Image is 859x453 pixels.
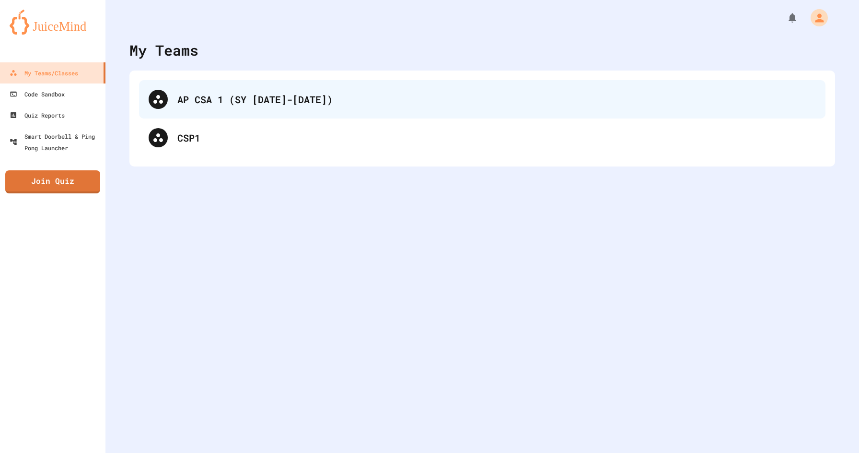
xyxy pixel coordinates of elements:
[10,109,65,121] div: Quiz Reports
[10,67,78,79] div: My Teams/Classes
[139,119,825,157] div: CSP1
[801,7,830,29] div: My Account
[129,39,198,61] div: My Teams
[10,88,65,100] div: Code Sandbox
[10,10,96,35] img: logo-orange.svg
[139,80,825,119] div: AP CSA 1 (SY [DATE]-[DATE])
[177,131,816,145] div: CSP1
[769,10,801,26] div: My Notifications
[5,170,100,193] a: Join Quiz
[177,92,816,107] div: AP CSA 1 (SY [DATE]-[DATE])
[10,131,102,154] div: Smart Doorbell & Ping Pong Launcher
